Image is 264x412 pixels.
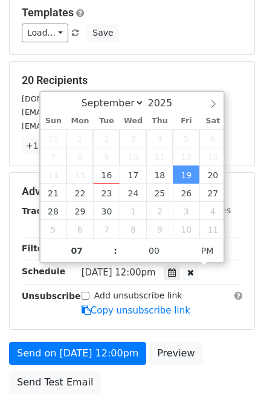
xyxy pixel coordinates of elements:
span: September 24, 2025 [120,184,146,202]
span: September 2, 2025 [93,129,120,147]
input: Minute [117,239,191,263]
a: Load... [22,24,68,42]
span: September 4, 2025 [146,129,173,147]
label: Add unsubscribe link [94,289,182,302]
span: September 27, 2025 [199,184,226,202]
span: October 1, 2025 [120,202,146,220]
span: Click to toggle [191,239,224,263]
button: Save [87,24,118,42]
a: Send Test Email [9,371,101,394]
span: September 5, 2025 [173,129,199,147]
span: October 11, 2025 [199,220,226,238]
span: September 26, 2025 [173,184,199,202]
span: September 10, 2025 [120,147,146,166]
small: [EMAIL_ADDRESS][DOMAIN_NAME] [22,121,156,130]
span: September 8, 2025 [66,147,93,166]
strong: Filters [22,243,53,253]
span: September 12, 2025 [173,147,199,166]
span: August 31, 2025 [40,129,67,147]
span: September 17, 2025 [120,166,146,184]
span: September 15, 2025 [66,166,93,184]
span: September 25, 2025 [146,184,173,202]
span: Tue [93,117,120,125]
span: Mon [66,117,93,125]
strong: Schedule [22,266,65,276]
input: Hour [40,239,114,263]
span: September 16, 2025 [93,166,120,184]
span: September 19, 2025 [173,166,199,184]
a: +17 more [22,138,72,153]
span: October 5, 2025 [40,220,67,238]
span: September 6, 2025 [199,129,226,147]
input: Year [144,97,188,109]
span: September 1, 2025 [66,129,93,147]
span: September 9, 2025 [93,147,120,166]
span: October 9, 2025 [146,220,173,238]
span: Fri [173,117,199,125]
span: September 29, 2025 [66,202,93,220]
a: Preview [149,342,202,365]
span: September 7, 2025 [40,147,67,166]
span: Sun [40,117,67,125]
span: October 2, 2025 [146,202,173,220]
span: : [114,239,117,263]
small: [DOMAIN_NAME][EMAIL_ADDRESS][DOMAIN_NAME] [22,94,221,103]
span: October 7, 2025 [93,220,120,238]
small: [EMAIL_ADDRESS][DOMAIN_NAME] [22,108,156,117]
span: Wed [120,117,146,125]
span: October 10, 2025 [173,220,199,238]
span: October 4, 2025 [199,202,226,220]
span: October 6, 2025 [66,220,93,238]
span: September 14, 2025 [40,166,67,184]
h5: Advanced [22,185,242,198]
strong: Unsubscribe [22,291,81,301]
strong: Tracking [22,206,62,216]
span: September 11, 2025 [146,147,173,166]
span: [DATE] 12:00pm [82,267,156,278]
span: September 28, 2025 [40,202,67,220]
span: September 13, 2025 [199,147,226,166]
span: September 3, 2025 [120,129,146,147]
span: September 22, 2025 [66,184,93,202]
a: Copy unsubscribe link [82,305,190,316]
span: September 21, 2025 [40,184,67,202]
span: September 18, 2025 [146,166,173,184]
span: October 8, 2025 [120,220,146,238]
span: September 23, 2025 [93,184,120,202]
iframe: Chat Widget [204,354,264,412]
a: Send on [DATE] 12:00pm [9,342,146,365]
span: Sat [199,117,226,125]
a: Templates [22,6,74,19]
span: September 20, 2025 [199,166,226,184]
span: Thu [146,117,173,125]
span: October 3, 2025 [173,202,199,220]
h5: 20 Recipients [22,74,242,87]
span: September 30, 2025 [93,202,120,220]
